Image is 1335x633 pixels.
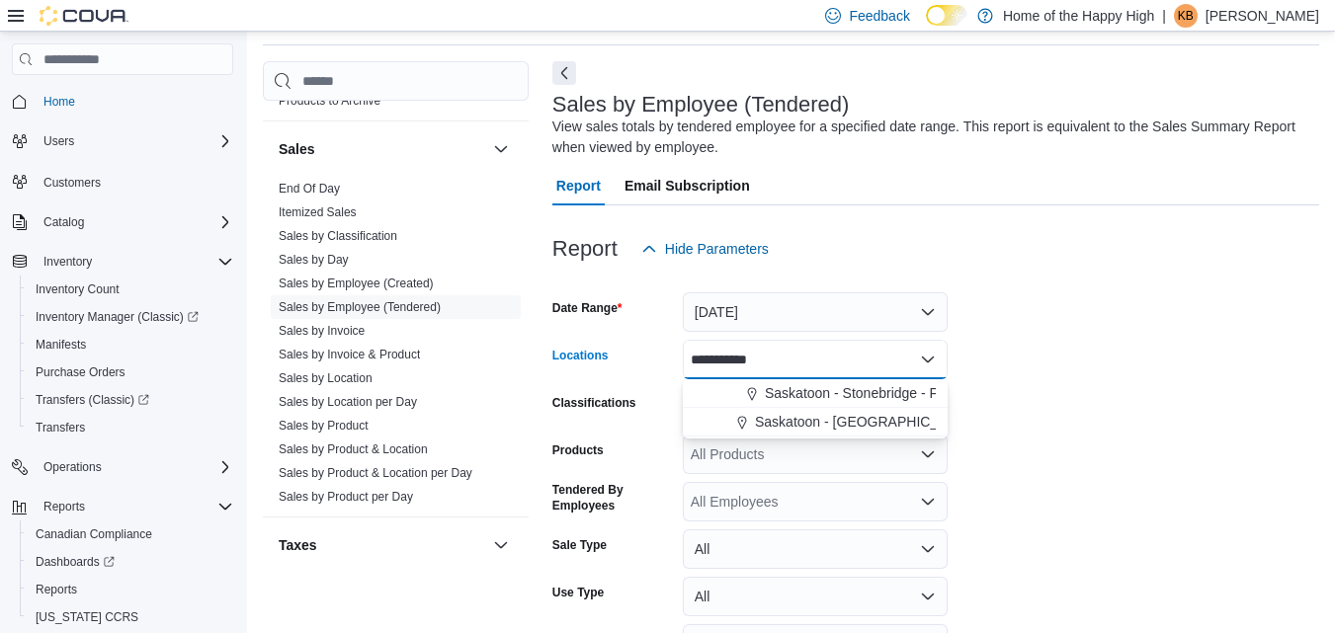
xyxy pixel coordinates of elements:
span: Reports [43,499,85,514]
span: Customers [43,175,101,191]
a: End Of Day [279,182,340,196]
span: Catalog [43,214,84,230]
span: Transfers (Classic) [36,392,149,408]
button: Transfers [20,414,241,441]
button: Reports [20,576,241,603]
span: Dashboards [36,554,115,570]
label: Locations [552,348,609,363]
label: Tendered By Employees [552,482,675,514]
a: Sales by Product per Day [279,490,413,504]
a: Itemized Sales [279,205,357,219]
button: Open list of options [920,446,936,462]
span: Sales by Product [279,418,369,434]
button: Inventory [4,248,241,276]
a: Dashboards [20,548,241,576]
label: Classifications [552,395,636,411]
span: Users [36,129,233,153]
button: Close list of options [920,352,936,367]
span: Sales by Invoice & Product [279,347,420,362]
a: Home [36,90,83,114]
h3: Sales [279,139,315,159]
span: Dark Mode [926,26,927,27]
span: Canadian Compliance [28,522,233,546]
span: Transfers [28,416,233,439]
span: [US_STATE] CCRS [36,609,138,625]
p: Home of the Happy High [1003,4,1154,28]
h3: Taxes [279,535,317,555]
a: Canadian Compliance [28,522,160,546]
button: Inventory Count [20,276,241,303]
button: Taxes [279,535,485,555]
span: Purchase Orders [36,364,125,380]
button: Taxes [489,533,513,557]
button: Catalog [36,210,92,234]
a: Transfers (Classic) [20,386,241,414]
span: Washington CCRS [28,605,233,629]
span: Itemized Sales [279,204,357,220]
button: Home [4,87,241,116]
a: Sales by Classification [279,229,397,243]
button: [DATE] [683,292,948,332]
input: Dark Mode [926,5,967,26]
span: Sales by Employee (Tendered) [279,299,441,315]
a: Dashboards [28,550,123,574]
div: Taxes [263,573,529,628]
div: Sales [263,177,529,516]
a: Transfers (Classic) [28,388,157,412]
span: Manifests [36,337,86,353]
p: [PERSON_NAME] [1206,4,1319,28]
span: Home [36,89,233,114]
span: Sales by Location per Day [279,394,417,410]
span: Purchase Orders [28,360,233,384]
button: Operations [36,455,110,479]
label: Sale Type [552,537,607,553]
label: Products [552,442,604,458]
button: [US_STATE] CCRS [20,603,241,631]
a: Inventory Manager (Classic) [20,303,241,331]
button: All [683,529,948,569]
button: Sales [489,137,513,161]
a: Sales by Employee (Tendered) [279,300,441,314]
button: Hide Parameters [633,229,777,269]
button: Customers [4,167,241,196]
button: Saskatoon - Stonebridge - Fire & Flower [683,379,948,408]
span: Hide Parameters [665,239,769,259]
span: Sales by Product & Location [279,441,428,457]
span: Sales by Employee (Created) [279,276,434,291]
span: Transfers [36,420,85,435]
div: Katelynd Bartelen [1174,4,1198,28]
a: Sales by Product & Location per Day [279,466,472,480]
label: Use Type [552,585,604,600]
a: Purchase Orders [28,360,133,384]
span: Saskatoon - Stonebridge - Fire & Flower [765,383,1012,403]
a: [US_STATE] CCRS [28,605,146,629]
label: Date Range [552,300,623,316]
span: Inventory Count [28,277,233,301]
span: Reports [36,582,77,597]
button: Reports [4,493,241,520]
p: | [1162,4,1166,28]
button: Open list of options [920,494,936,510]
span: Transfers (Classic) [28,388,233,412]
a: Sales by Location [279,371,373,385]
span: Inventory Manager (Classic) [36,309,199,325]
a: Sales by Location per Day [279,395,417,409]
div: Choose from the following options [683,379,948,436]
button: Reports [36,495,93,518]
button: Users [4,127,241,155]
span: Home [43,94,75,110]
span: Manifests [28,333,233,356]
a: Customers [36,171,109,195]
span: Report [556,166,601,205]
button: Inventory [36,250,100,274]
a: Sales by Employee (Created) [279,277,434,290]
span: Inventory Manager (Classic) [28,305,233,329]
button: Sales [279,139,485,159]
span: Sales by Product per Day [279,489,413,505]
div: View sales totals by tendered employee for a specified date range. This report is equivalent to t... [552,117,1309,158]
button: Manifests [20,331,241,358]
span: Canadian Compliance [36,526,152,542]
span: Inventory [36,250,233,274]
span: Reports [36,495,233,518]
span: End Of Day [279,181,340,197]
